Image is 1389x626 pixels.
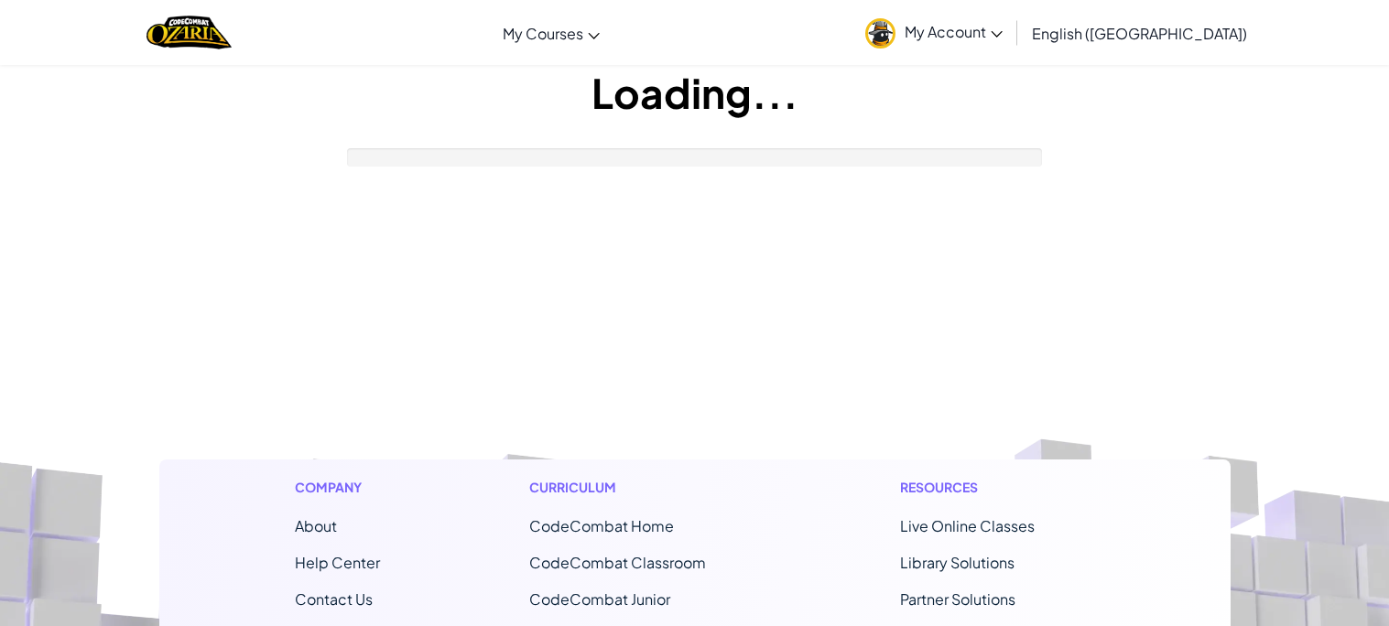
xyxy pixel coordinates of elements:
span: My Account [905,22,1003,41]
a: CodeCombat Junior [529,589,670,609]
a: My Account [856,4,1012,61]
a: Partner Solutions [900,589,1015,609]
span: English ([GEOGRAPHIC_DATA]) [1032,24,1247,43]
a: About [295,516,337,535]
img: avatar [865,18,895,49]
a: My Courses [494,8,609,58]
a: Help Center [295,553,380,572]
h1: Curriculum [529,478,751,497]
h1: Company [295,478,380,497]
a: English ([GEOGRAPHIC_DATA]) [1023,8,1256,58]
a: CodeCombat Classroom [529,553,706,572]
a: Library Solutions [900,553,1015,572]
span: CodeCombat Home [529,516,674,535]
a: Ozaria by CodeCombat logo [146,14,232,51]
a: Live Online Classes [900,516,1035,535]
img: Home [146,14,232,51]
span: My Courses [503,24,583,43]
span: Contact Us [295,589,373,609]
h1: Resources [900,478,1095,497]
